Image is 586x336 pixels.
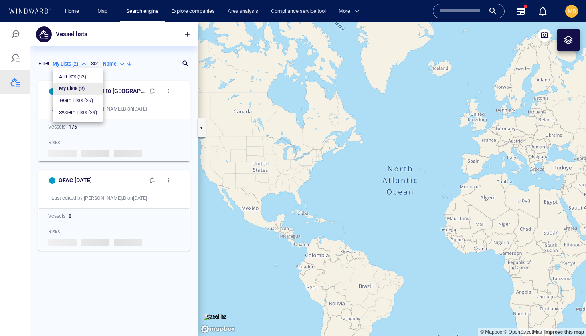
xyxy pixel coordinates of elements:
p: Team Lists ( 29 ) [59,75,93,82]
a: Map [94,4,113,18]
button: Home [59,4,85,18]
span: More [339,7,360,16]
a: Compliance service tool [268,4,329,18]
div: Notification center [538,6,548,16]
a: Search engine [123,4,162,18]
span: MB [568,8,576,14]
button: MB [564,3,580,19]
p: All Lists ( 53 ) [59,51,86,58]
a: Home [62,4,82,18]
p: My Lists ( 2 ) [59,63,85,70]
button: Map [91,4,117,18]
a: Area analysis [224,4,261,18]
iframe: Chat [552,300,580,330]
p: System Lists ( 24 ) [59,87,97,94]
a: Explore companies [168,4,218,18]
button: More [335,4,366,18]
